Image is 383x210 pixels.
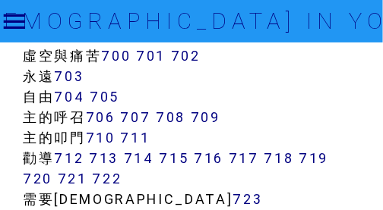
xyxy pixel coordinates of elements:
[136,47,166,64] a: 701
[86,129,116,146] a: 710
[233,190,263,208] a: 723
[39,27,68,44] a: 699
[264,149,294,167] a: 718
[58,170,87,187] a: 721
[55,149,84,167] a: 712
[156,108,185,126] a: 708
[121,108,151,126] a: 707
[229,149,259,167] a: 717
[55,67,84,85] a: 703
[194,149,223,167] a: 716
[160,149,189,167] a: 715
[299,149,328,167] a: 719
[124,149,154,167] a: 714
[89,149,119,167] a: 713
[55,88,85,105] a: 704
[23,170,52,187] a: 720
[121,129,150,146] a: 711
[86,108,116,126] a: 706
[93,170,122,187] a: 722
[318,142,372,199] iframe: Chat
[90,88,119,105] a: 705
[102,47,131,64] a: 700
[171,47,201,64] a: 702
[191,108,220,126] a: 709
